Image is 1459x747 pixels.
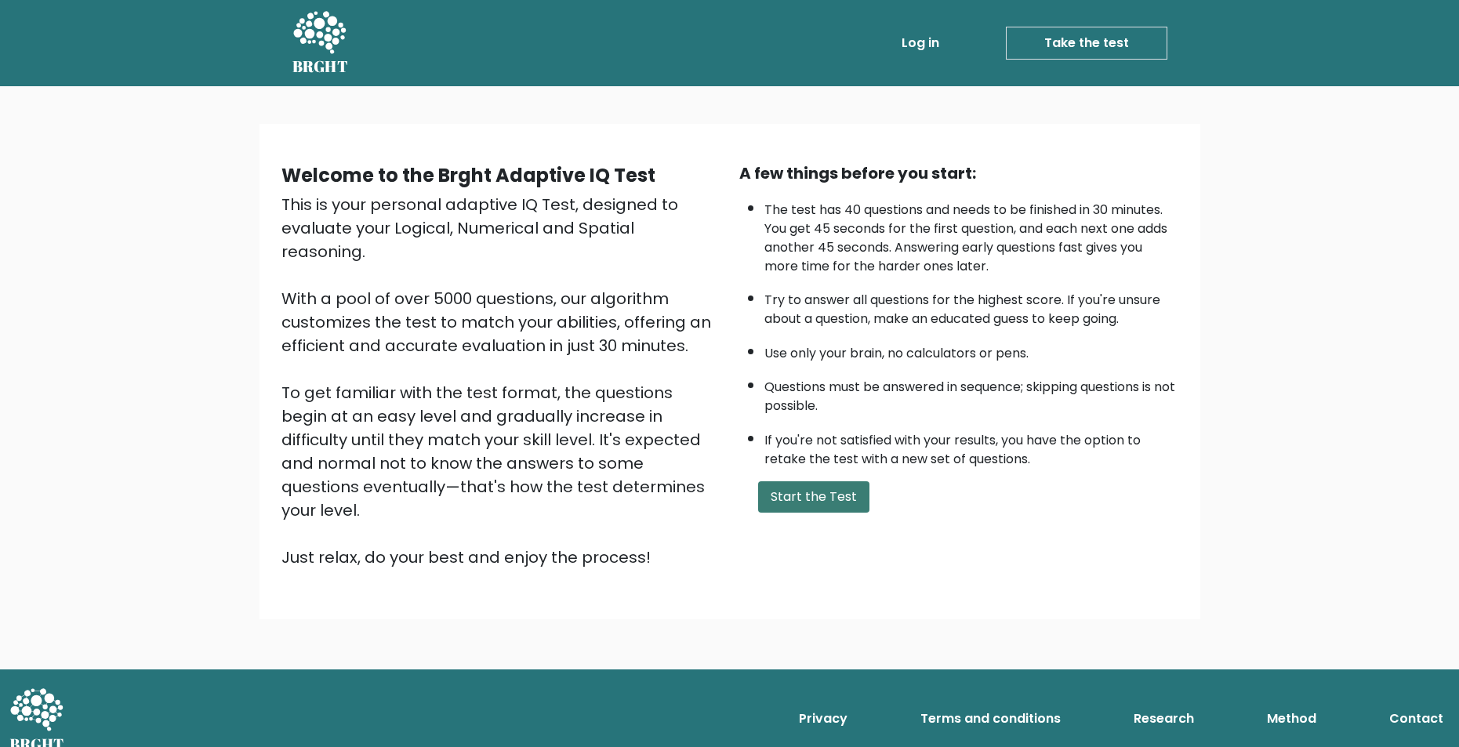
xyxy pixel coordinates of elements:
div: A few things before you start: [739,161,1178,185]
li: If you're not satisfied with your results, you have the option to retake the test with a new set ... [764,423,1178,469]
h5: BRGHT [292,57,349,76]
div: This is your personal adaptive IQ Test, designed to evaluate your Logical, Numerical and Spatial ... [281,193,720,569]
a: Method [1261,703,1323,734]
li: Questions must be answered in sequence; skipping questions is not possible. [764,370,1178,415]
a: Log in [895,27,945,59]
a: BRGHT [292,6,349,80]
a: Privacy [793,703,854,734]
a: Research [1127,703,1200,734]
li: Try to answer all questions for the highest score. If you're unsure about a question, make an edu... [764,283,1178,328]
li: Use only your brain, no calculators or pens. [764,336,1178,363]
li: The test has 40 questions and needs to be finished in 30 minutes. You get 45 seconds for the firs... [764,193,1178,276]
b: Welcome to the Brght Adaptive IQ Test [281,162,655,188]
a: Contact [1383,703,1450,734]
button: Start the Test [758,481,869,513]
a: Terms and conditions [914,703,1067,734]
a: Take the test [1006,27,1167,60]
